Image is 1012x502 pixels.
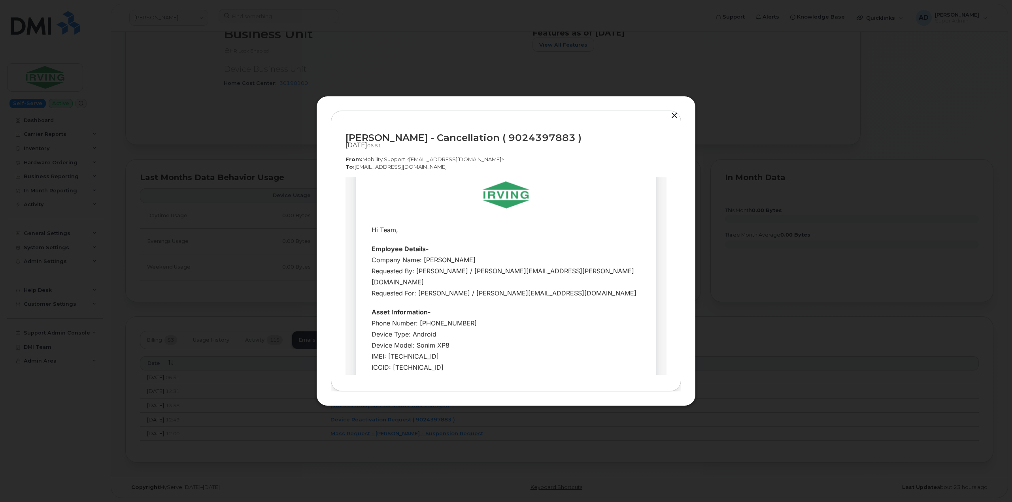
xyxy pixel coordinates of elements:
div: Company Name: [PERSON_NAME] Requested By: [PERSON_NAME] / [PERSON_NAME][EMAIL_ADDRESS][PERSON_NAM... [26,77,295,121]
span: 06:51 [367,143,381,149]
div: Asset Information- [26,129,295,140]
p: Mobility Support <[EMAIL_ADDRESS][DOMAIN_NAME]> [346,156,666,163]
div: Phone Number: [PHONE_NUMBER] Device Type: Android Device Model: Sonim XP8 IMEI: [TECHNICAL_ID] IC... [26,140,295,207]
div: [DATE] [346,141,666,149]
div: [PERSON_NAME] - Cancellation ( 9024397883 ) [346,132,666,143]
div: Employee Details- [26,66,295,77]
strong: To: [346,164,355,170]
strong: From: [346,156,363,162]
div: Hi Team, [26,47,295,58]
img: email_JD_Irving_Logo.svg__1_.png [137,4,184,31]
p: [EMAIL_ADDRESS][DOMAIN_NAME] [346,163,666,171]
